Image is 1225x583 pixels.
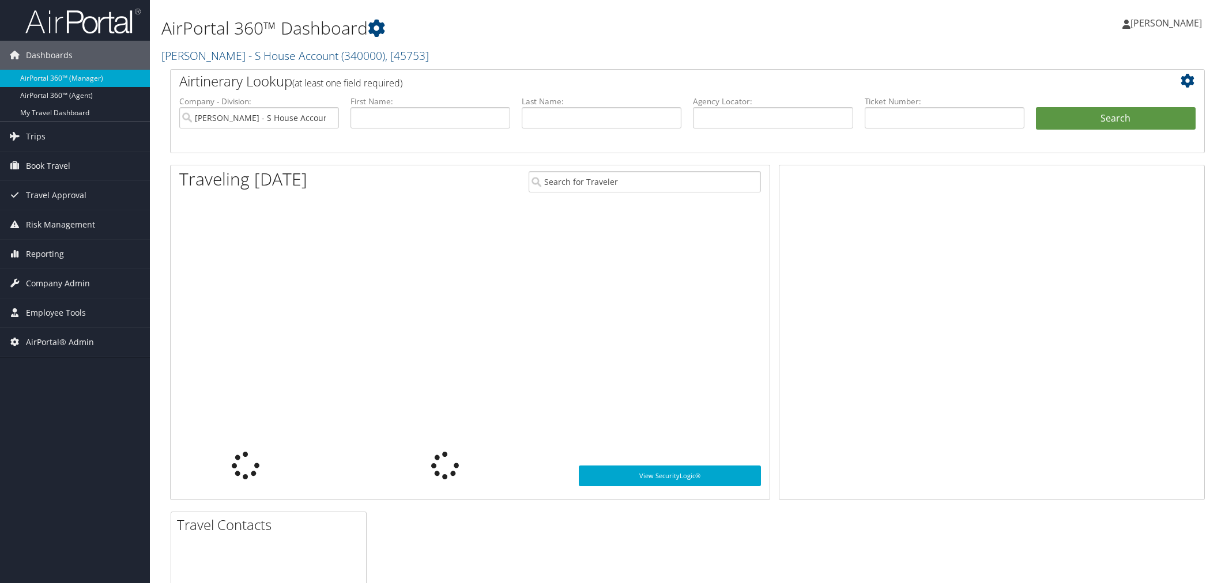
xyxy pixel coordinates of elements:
input: Search for Traveler [529,171,761,192]
label: Agency Locator: [693,96,853,107]
img: airportal-logo.png [25,7,141,35]
a: [PERSON_NAME] [1122,6,1213,40]
button: Search [1036,107,1196,130]
label: Last Name: [522,96,681,107]
h2: Airtinerary Lookup [179,71,1110,91]
h2: Travel Contacts [177,515,366,535]
label: Company - Division: [179,96,339,107]
span: Employee Tools [26,298,86,327]
span: Risk Management [26,210,95,239]
span: [PERSON_NAME] [1130,17,1202,29]
span: Reporting [26,240,64,268]
span: , [ 45753 ] [385,48,429,63]
h1: Traveling [DATE] [179,167,307,191]
span: Company Admin [26,269,90,298]
span: Trips [26,122,46,151]
span: Book Travel [26,152,70,180]
a: View SecurityLogic® [579,465,761,486]
span: AirPortal® Admin [26,328,94,357]
span: Travel Approval [26,181,86,210]
span: (at least one field required) [292,77,402,89]
label: Ticket Number: [865,96,1024,107]
label: First Name: [350,96,510,107]
a: [PERSON_NAME] - S House Account [161,48,429,63]
span: Dashboards [26,41,73,70]
h1: AirPortal 360™ Dashboard [161,16,863,40]
span: ( 340000 ) [341,48,385,63]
